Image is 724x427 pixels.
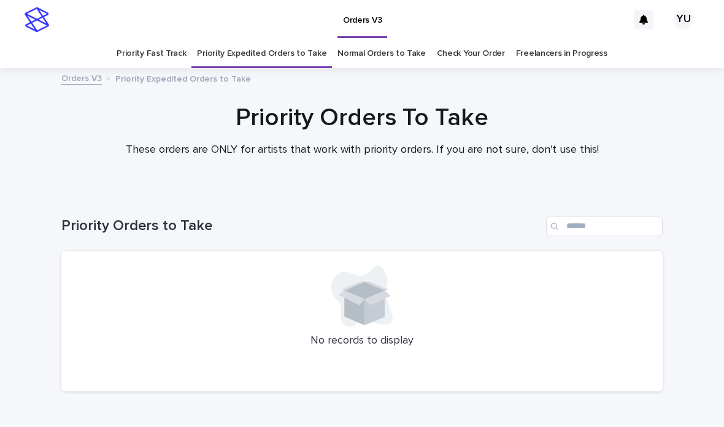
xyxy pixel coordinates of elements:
[437,39,505,68] a: Check Your Order
[337,39,426,68] a: Normal Orders to Take
[61,71,102,85] a: Orders V3
[25,7,49,32] img: stacker-logo-s-only.png
[117,144,607,157] p: These orders are ONLY for artists that work with priority orders. If you are not sure, don't use ...
[115,71,251,85] p: Priority Expedited Orders to Take
[61,103,663,133] h1: Priority Orders To Take
[197,39,326,68] a: Priority Expedited Orders to Take
[674,10,693,29] div: YU
[117,39,186,68] a: Priority Fast Track
[76,334,648,348] p: No records to display
[61,217,541,235] h1: Priority Orders to Take
[516,39,607,68] a: Freelancers in Progress
[546,217,663,236] input: Search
